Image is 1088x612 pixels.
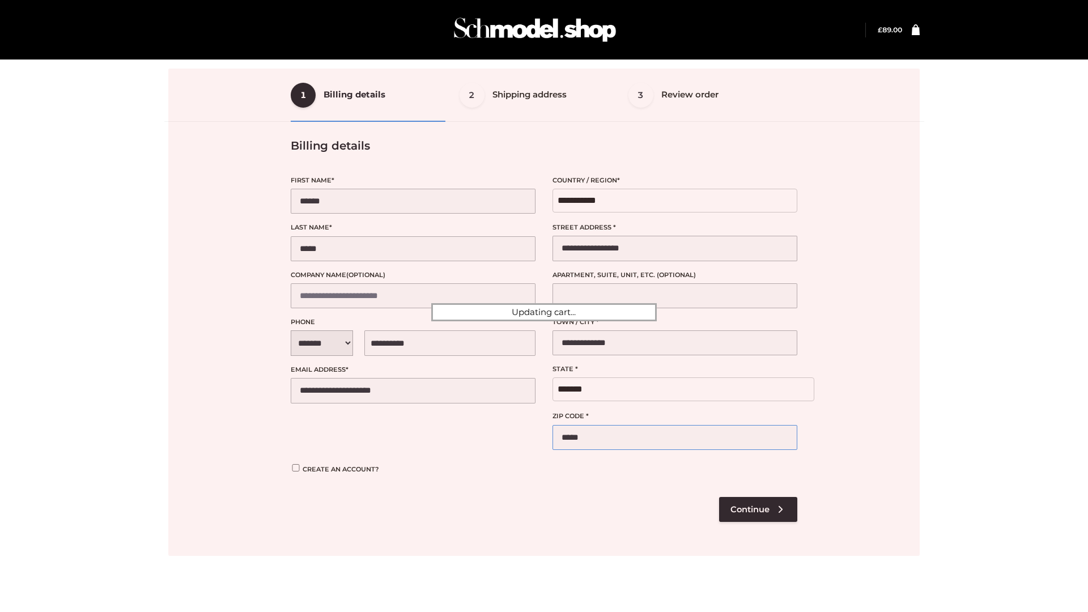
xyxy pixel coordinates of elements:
div: Updating cart... [431,303,657,321]
bdi: 89.00 [878,25,902,34]
a: £89.00 [878,25,902,34]
img: Schmodel Admin 964 [450,7,620,52]
span: £ [878,25,882,34]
